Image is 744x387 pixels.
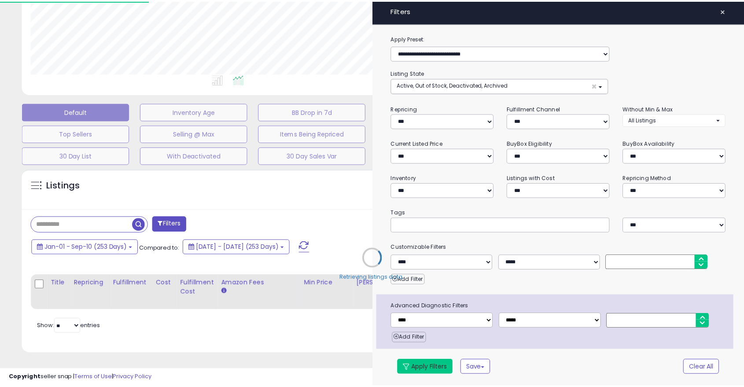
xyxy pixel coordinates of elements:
button: Save [465,361,495,376]
small: BuyBox Availability [629,140,681,147]
button: Clear All [690,361,726,376]
small: Listing State [394,69,428,77]
span: Active, Out of Stock, Deactivated, Archived [401,81,512,88]
div: Retrieving listings data.. [343,273,409,281]
span: All Listings [634,116,662,124]
h4: Filters [394,7,733,14]
small: Current Listed Price [394,140,446,147]
button: All Listings [629,114,733,126]
button: Active, Out of Stock, Deactivated, Archived × [395,78,614,93]
small: Fulfillment Channel [512,105,565,112]
button: × [723,4,736,17]
small: Repricing [394,105,421,112]
small: Without Min & Max [629,105,679,112]
label: Apply Preset: [388,33,739,43]
button: Apply Filters [401,361,457,376]
span: × [727,4,733,17]
span: × [597,81,603,90]
small: BuyBox Eligibility [512,140,557,147]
